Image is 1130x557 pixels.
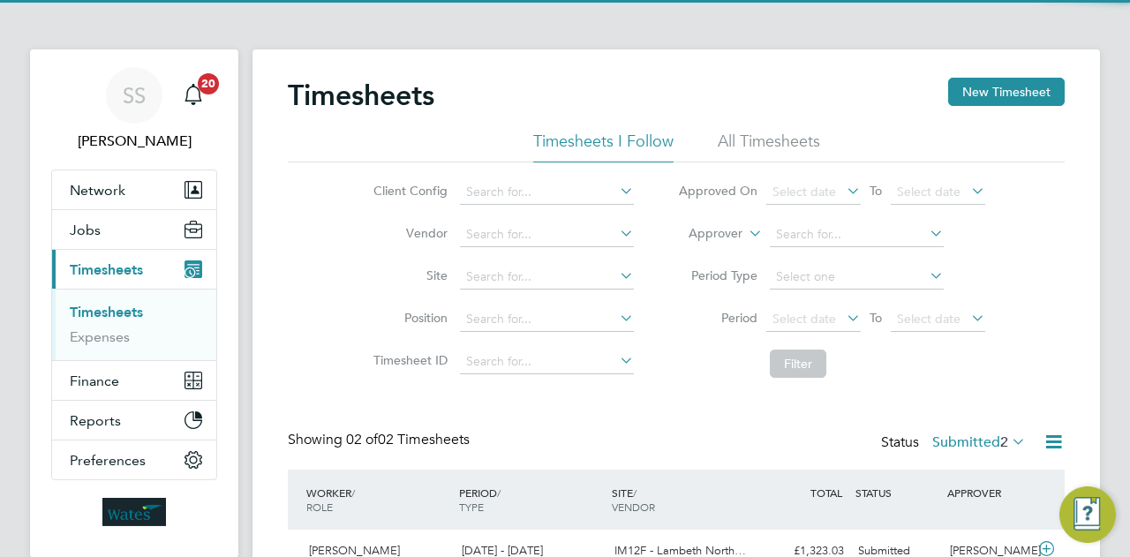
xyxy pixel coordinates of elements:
span: Network [70,182,125,199]
button: Reports [52,401,216,440]
span: / [497,485,501,500]
input: Search for... [460,180,634,205]
span: Timesheets [70,261,143,278]
button: Network [52,170,216,209]
a: Go to home page [51,498,217,526]
img: wates-logo-retina.png [102,498,166,526]
span: / [351,485,355,500]
label: Vendor [368,225,448,241]
h2: Timesheets [288,78,434,113]
span: 02 Timesheets [346,431,470,448]
button: New Timesheet [948,78,1065,106]
span: Select date [772,311,836,327]
div: SITE [607,477,760,523]
a: 20 [176,67,211,124]
button: Jobs [52,210,216,249]
label: Client Config [368,183,448,199]
div: Showing [288,431,473,449]
span: Select date [772,184,836,199]
input: Search for... [460,222,634,247]
label: Period Type [678,267,757,283]
label: Site [368,267,448,283]
button: Preferences [52,440,216,479]
input: Search for... [770,222,944,247]
span: To [864,179,887,202]
label: Submitted [932,433,1026,451]
div: Status [881,431,1029,455]
div: STATUS [851,477,943,508]
li: All Timesheets [718,131,820,162]
li: Timesheets I Follow [533,131,674,162]
label: Period [678,310,757,326]
span: Summer Sampson [51,131,217,152]
span: 2 [1000,433,1008,451]
button: Timesheets [52,250,216,289]
span: Preferences [70,452,146,469]
input: Search for... [460,350,634,374]
button: Engage Resource Center [1059,486,1116,543]
span: Select date [897,184,960,199]
button: Finance [52,361,216,400]
span: Finance [70,373,119,389]
input: Select one [770,265,944,290]
input: Search for... [460,265,634,290]
a: Expenses [70,328,130,345]
a: SS[PERSON_NAME] [51,67,217,152]
div: APPROVER [943,477,1035,508]
div: Timesheets [52,289,216,360]
span: VENDOR [612,500,655,514]
span: Select date [897,311,960,327]
span: 20 [198,73,219,94]
label: Timesheet ID [368,352,448,368]
span: 02 of [346,431,378,448]
a: Timesheets [70,304,143,320]
span: To [864,306,887,329]
button: Filter [770,350,826,378]
label: Approved On [678,183,757,199]
span: Reports [70,412,121,429]
label: Position [368,310,448,326]
input: Search for... [460,307,634,332]
div: PERIOD [455,477,607,523]
div: WORKER [302,477,455,523]
span: TYPE [459,500,484,514]
span: SS [123,84,146,107]
span: Jobs [70,222,101,238]
span: ROLE [306,500,333,514]
span: / [633,485,637,500]
label: Approver [663,225,742,243]
span: TOTAL [810,485,842,500]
